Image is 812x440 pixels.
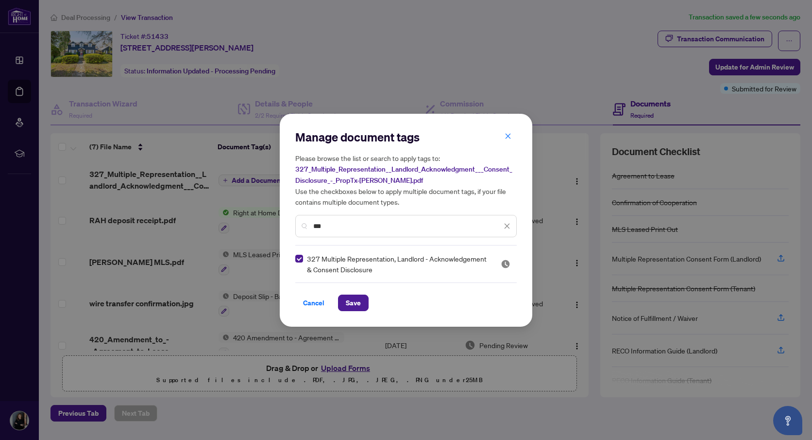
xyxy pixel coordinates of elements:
span: close [505,133,511,140]
span: Pending Review [501,259,510,269]
img: status [501,259,510,269]
button: Cancel [295,295,332,311]
span: Cancel [303,295,324,311]
span: 327_Multiple_Representation__Landlord_Acknowledgment___Consent_Disclosure_-_PropTx-[PERSON_NAME].pdf [295,165,512,185]
button: Open asap [773,406,802,435]
h2: Manage document tags [295,129,517,145]
span: Save [346,295,361,311]
h5: Please browse the list or search to apply tags to: Use the checkboxes below to apply multiple doc... [295,153,517,207]
button: Save [338,295,369,311]
span: 327 Multiple Representation, Landlord - Acknowledgement & Consent Disclosure [307,253,489,275]
span: close [504,223,510,229]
